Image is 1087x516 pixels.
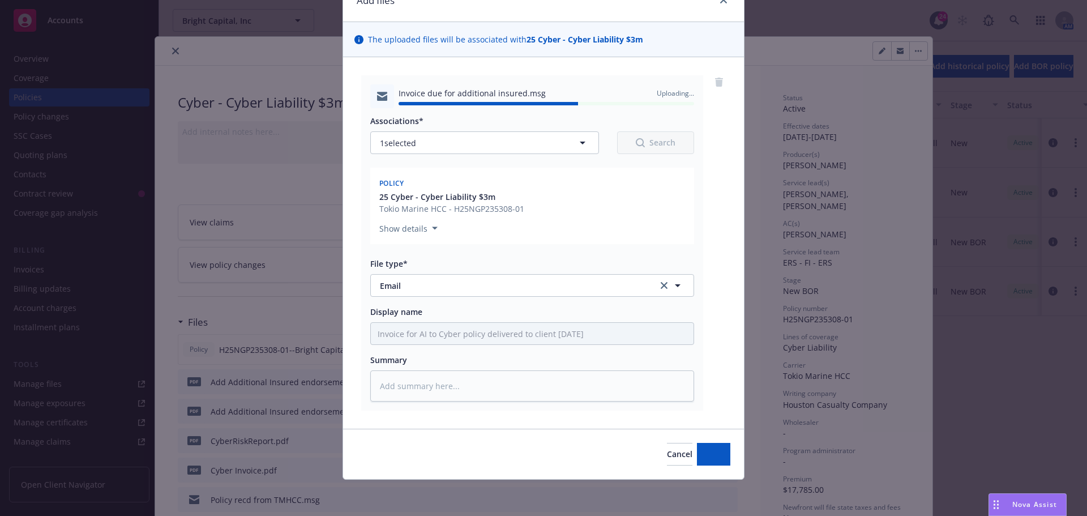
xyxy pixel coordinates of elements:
[371,323,694,344] input: Add display name here...
[1012,500,1057,509] span: Nova Assist
[667,449,692,459] span: Cancel
[989,494,1003,515] div: Drag to move
[667,443,692,466] button: Cancel
[697,449,730,459] span: Add files
[697,443,730,466] button: Add files
[370,355,407,365] span: Summary
[988,493,1067,516] button: Nova Assist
